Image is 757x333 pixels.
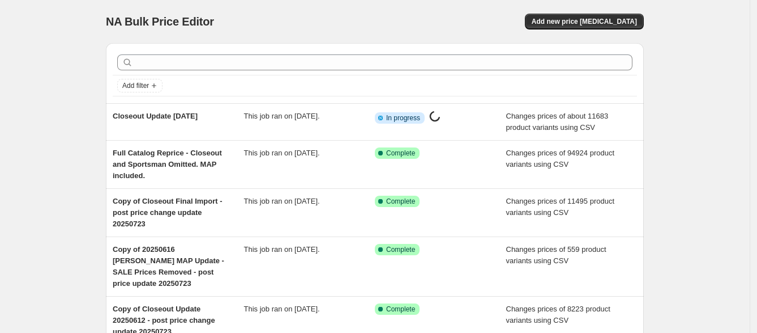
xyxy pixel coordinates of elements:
[113,197,223,228] span: Copy of Closeout Final Import - post price change update 20250723
[386,113,420,123] span: In progress
[113,245,224,288] span: Copy of 20250616 [PERSON_NAME] MAP Update - SALE Prices Removed - post price update 20250723
[244,112,320,120] span: This job ran on [DATE].
[386,197,415,206] span: Complete
[244,149,320,157] span: This job ran on [DATE].
[113,149,222,180] span: Full Catalog Reprice - Closeout and Sportsman Omitted. MAP included.
[113,112,198,120] span: Closeout Update [DATE]
[506,197,615,217] span: Changes prices of 11495 product variants using CSV
[244,245,320,254] span: This job ran on [DATE].
[506,305,610,324] span: Changes prices of 8223 product variants using CSV
[106,15,214,28] span: NA Bulk Price Editor
[532,17,637,26] span: Add new price [MEDICAL_DATA]
[122,81,149,90] span: Add filter
[386,245,415,254] span: Complete
[386,149,415,158] span: Complete
[117,79,162,92] button: Add filter
[244,197,320,205] span: This job ran on [DATE].
[506,245,606,265] span: Changes prices of 559 product variants using CSV
[506,112,609,132] span: Changes prices of about 11683 product variants using CSV
[506,149,615,168] span: Changes prices of 94924 product variants using CSV
[386,305,415,314] span: Complete
[525,14,644,29] button: Add new price [MEDICAL_DATA]
[244,305,320,313] span: This job ran on [DATE].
